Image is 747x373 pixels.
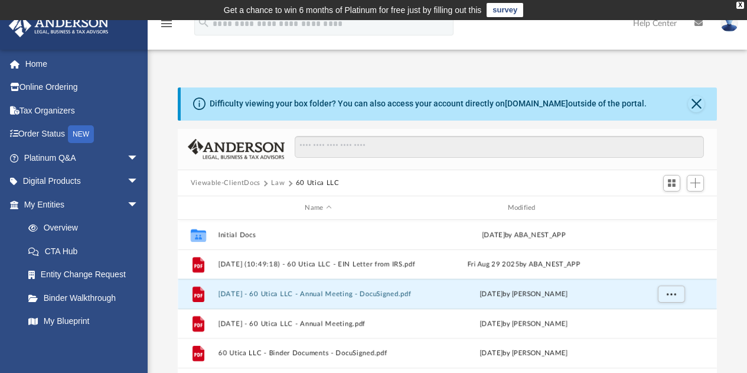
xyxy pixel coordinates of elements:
[183,203,213,213] div: id
[8,76,156,99] a: Online Ordering
[17,310,151,333] a: My Blueprint
[17,286,156,310] a: Binder Walkthrough
[8,146,156,170] a: Platinum Q&Aarrow_drop_down
[687,175,704,192] button: Add
[218,290,418,298] button: [DATE] - 60 Utica LLC - Annual Meeting - DocuSigned.pdf
[423,319,624,329] div: by [PERSON_NAME]
[663,175,681,192] button: Switch to Grid View
[505,99,568,108] a: [DOMAIN_NAME]
[423,260,624,270] div: Fri Aug 29 2025 by ABA_NEST_APP
[159,17,174,31] i: menu
[479,291,503,297] span: [DATE]
[17,333,156,356] a: Tax Due Dates
[127,193,151,217] span: arrow_drop_down
[271,178,285,189] button: Law
[68,125,94,143] div: NEW
[720,15,738,32] img: User Pic
[217,203,418,213] div: Name
[218,261,418,268] button: [DATE] (10:49:18) - 60 Utica LLC - EIN Letter from IRS.pdf
[423,203,624,213] div: Modified
[197,16,210,29] i: search
[5,14,112,37] img: Anderson Advisors Platinum Portal
[17,263,156,287] a: Entity Change Request
[218,320,418,327] button: [DATE] - 60 Utica LLC - Annual Meeting.pdf
[127,146,151,170] span: arrow_drop_down
[487,3,523,17] a: survey
[17,239,156,263] a: CTA Hub
[295,136,704,158] input: Search files and folders
[159,22,174,31] a: menu
[296,178,340,189] button: 60 Utica LLC
[629,203,712,213] div: id
[657,286,684,303] button: More options
[8,193,156,216] a: My Entitiesarrow_drop_down
[218,349,418,357] button: 60 Utica LLC - Binder Documents - DocuSigned.pdf
[8,52,156,76] a: Home
[210,98,647,110] div: Difficulty viewing your box folder? You can also access your account directly on outside of the p...
[688,96,704,112] button: Close
[479,320,503,327] span: [DATE]
[423,289,624,300] div: by [PERSON_NAME]
[423,230,624,241] div: [DATE] by ABA_NEST_APP
[17,216,156,240] a: Overview
[8,99,156,122] a: Tax Organizers
[8,122,156,147] a: Order StatusNEW
[218,231,418,239] button: Initial Docs
[736,2,744,9] div: close
[191,178,260,189] button: Viewable-ClientDocs
[8,170,156,193] a: Digital Productsarrow_drop_down
[127,170,151,194] span: arrow_drop_down
[423,348,624,359] div: [DATE] by [PERSON_NAME]
[224,3,482,17] div: Get a chance to win 6 months of Platinum for free just by filling out this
